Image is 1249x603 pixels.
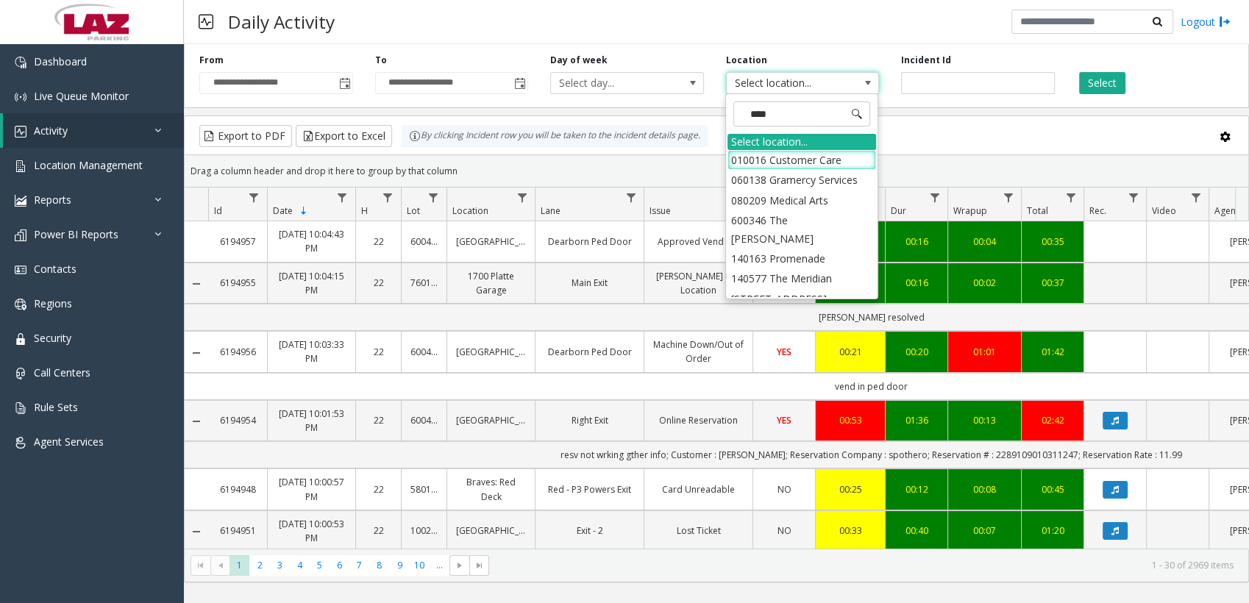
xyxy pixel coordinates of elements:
[727,289,876,346] li: [STREET_ADDRESS][GEOGRAPHIC_DATA] at [GEOGRAPHIC_DATA]
[185,415,208,427] a: Collapse Details
[15,160,26,172] img: 'icon'
[1031,482,1075,496] a: 00:45
[551,73,672,93] span: Select day...
[825,482,876,496] a: 00:25
[1031,413,1075,427] div: 02:42
[469,555,489,576] span: Go to the last page
[621,188,641,207] a: Lane Filter Menu
[544,482,635,496] a: Red - P3 Powers Exit
[217,345,258,359] a: 6194956
[34,227,118,241] span: Power BI Reports
[199,4,213,40] img: pageIcon
[15,229,26,241] img: 'icon'
[825,413,876,427] a: 00:53
[1027,204,1048,217] span: Total
[957,482,1012,496] a: 00:08
[410,345,438,359] a: 600405
[456,235,526,249] a: [GEOGRAPHIC_DATA]
[277,517,346,545] a: [DATE] 10:00:53 PM
[229,555,249,575] span: Page 1
[365,413,392,427] a: 22
[925,188,944,207] a: Dur Filter Menu
[1152,204,1176,217] span: Video
[277,269,346,297] a: [DATE] 10:04:15 PM
[298,205,310,217] span: Sortable
[511,73,527,93] span: Toggle popup
[825,345,876,359] a: 00:21
[762,345,806,359] a: YES
[727,249,876,268] li: 140163 Promenade
[727,170,876,190] li: 060138 Gramercy Services
[957,413,1012,427] a: 00:13
[1031,345,1075,359] a: 01:42
[777,414,791,427] span: YES
[15,57,26,68] img: 'icon'
[1031,276,1075,290] a: 00:37
[894,524,939,538] a: 00:40
[512,188,532,207] a: Location Filter Menu
[34,296,72,310] span: Regions
[894,235,939,249] a: 00:16
[389,555,409,575] span: Page 9
[378,188,398,207] a: H Filter Menu
[456,269,526,297] a: 1700 Platte Garage
[249,555,269,575] span: Page 2
[273,204,293,217] span: Date
[410,482,438,496] a: 580116
[777,483,791,496] span: NO
[894,482,939,496] a: 00:12
[777,524,791,537] span: NO
[726,54,767,67] label: Location
[454,560,466,571] span: Go to the next page
[410,235,438,249] a: 600405
[1219,14,1231,29] img: logout
[410,413,438,427] a: 600405
[957,276,1012,290] a: 00:02
[365,524,392,538] a: 22
[1031,235,1075,249] div: 00:35
[727,210,876,249] li: 600346 The [PERSON_NAME]
[217,482,258,496] a: 6194948
[825,524,876,538] a: 00:33
[777,346,791,358] span: YES
[894,276,939,290] a: 00:16
[361,204,368,217] span: H
[650,204,671,217] span: Issue
[1214,204,1239,217] span: Agent
[15,333,26,345] img: 'icon'
[424,188,444,207] a: Lot Filter Menu
[550,54,608,67] label: Day of week
[217,235,258,249] a: 6194957
[762,413,806,427] a: YES
[653,338,744,365] a: Machine Down/Out of Order
[365,482,392,496] a: 22
[894,345,939,359] a: 00:20
[957,524,1012,538] a: 00:07
[365,276,392,290] a: 22
[653,413,744,427] a: Online Reservation
[34,54,87,68] span: Dashboard
[15,195,26,207] img: 'icon'
[1123,188,1143,207] a: Rec. Filter Menu
[901,54,951,67] label: Incident Id
[452,204,488,217] span: Location
[270,555,290,575] span: Page 3
[185,526,208,538] a: Collapse Details
[185,347,208,359] a: Collapse Details
[891,204,906,217] span: Dur
[1186,188,1206,207] a: Video Filter Menu
[277,475,346,503] a: [DATE] 10:00:57 PM
[290,555,310,575] span: Page 4
[727,150,876,170] li: 010016 Customer Care
[1061,188,1081,207] a: Total Filter Menu
[402,125,708,147] div: By clicking Incident row you will be taken to the incident details page.
[375,54,387,67] label: To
